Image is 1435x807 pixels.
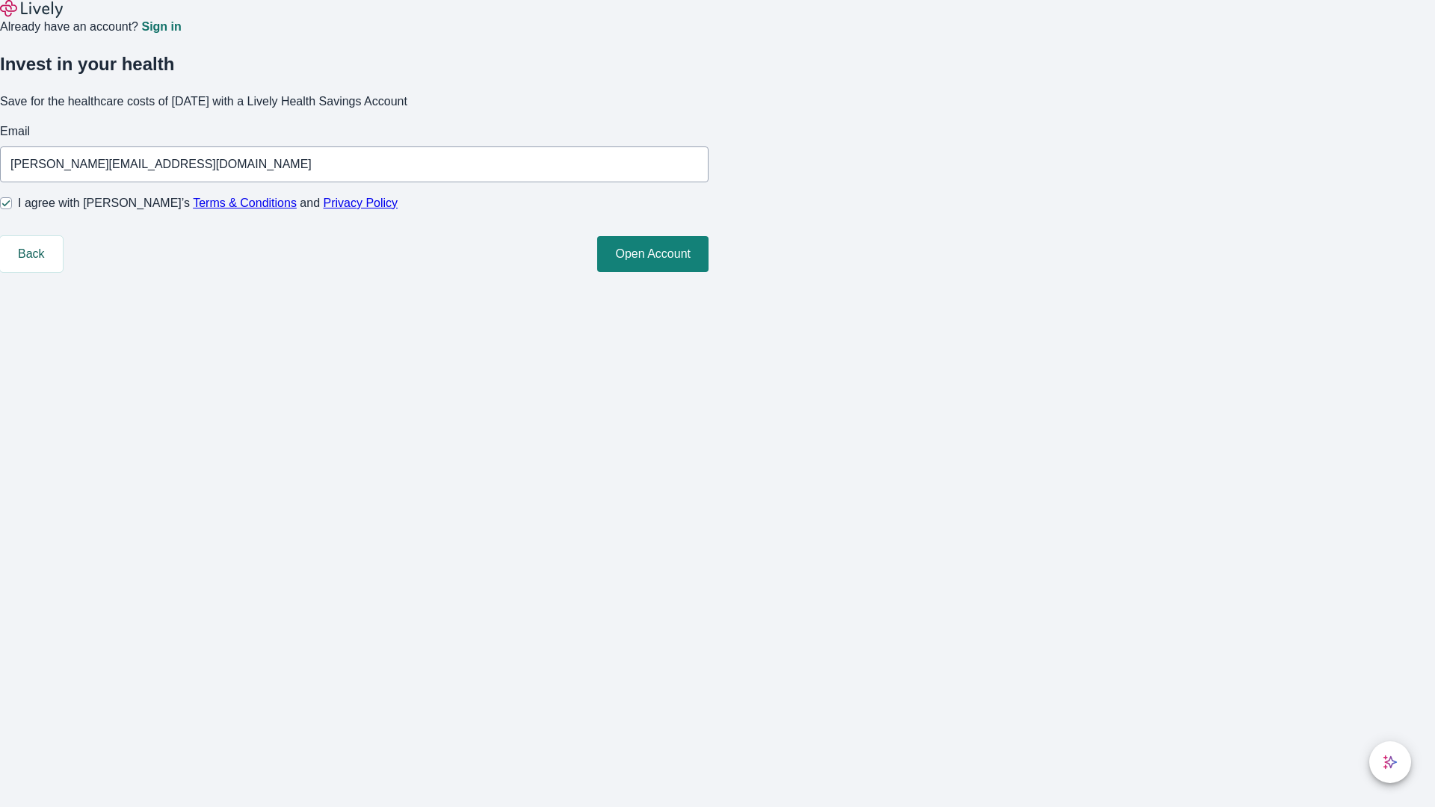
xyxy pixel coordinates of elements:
span: I agree with [PERSON_NAME]’s and [18,194,398,212]
a: Terms & Conditions [193,197,297,209]
svg: Lively AI Assistant [1383,755,1398,770]
a: Privacy Policy [324,197,398,209]
a: Sign in [141,21,181,33]
button: chat [1369,741,1411,783]
button: Open Account [597,236,709,272]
